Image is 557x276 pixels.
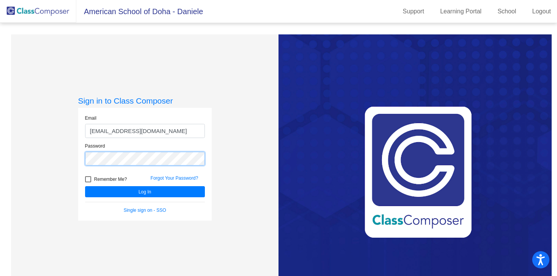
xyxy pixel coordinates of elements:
[124,208,166,213] a: Single sign on - SSO
[78,96,212,106] h3: Sign in to Class Composer
[491,5,522,18] a: School
[526,5,557,18] a: Logout
[397,5,430,18] a: Support
[434,5,488,18] a: Learning Portal
[151,175,198,181] a: Forgot Your Password?
[85,115,97,122] label: Email
[85,186,205,197] button: Log In
[85,143,105,149] label: Password
[76,5,203,18] span: American School of Doha - Daniele
[94,175,127,184] span: Remember Me?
